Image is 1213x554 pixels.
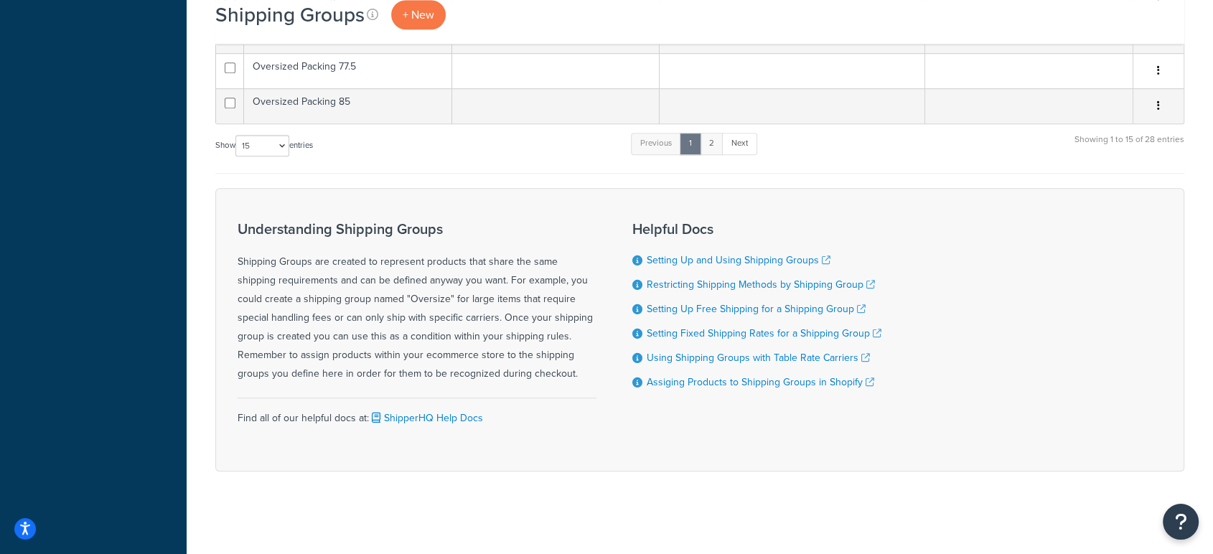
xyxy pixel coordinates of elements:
[238,398,596,428] div: Find all of our helpful docs at:
[215,135,313,156] label: Show entries
[1074,131,1184,162] div: Showing 1 to 15 of 28 entries
[722,133,757,154] a: Next
[632,221,881,237] h3: Helpful Docs
[647,375,874,390] a: Assiging Products to Shipping Groups in Shopify
[647,277,875,292] a: Restricting Shipping Methods by Shipping Group
[244,88,452,123] td: Oversized Packing 85
[680,133,701,154] a: 1
[244,53,452,88] td: Oversized Packing 77.5
[238,221,596,237] h3: Understanding Shipping Groups
[235,135,289,156] select: Showentries
[647,350,870,365] a: Using Shipping Groups with Table Rate Carriers
[238,221,596,383] div: Shipping Groups are created to represent products that share the same shipping requirements and c...
[631,133,681,154] a: Previous
[647,301,866,316] a: Setting Up Free Shipping for a Shipping Group
[647,253,830,268] a: Setting Up and Using Shipping Groups
[1163,504,1199,540] button: Open Resource Center
[647,326,881,341] a: Setting Fixed Shipping Rates for a Shipping Group
[369,410,483,426] a: ShipperHQ Help Docs
[700,133,723,154] a: 2
[215,1,365,29] h1: Shipping Groups
[403,6,434,23] span: + New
